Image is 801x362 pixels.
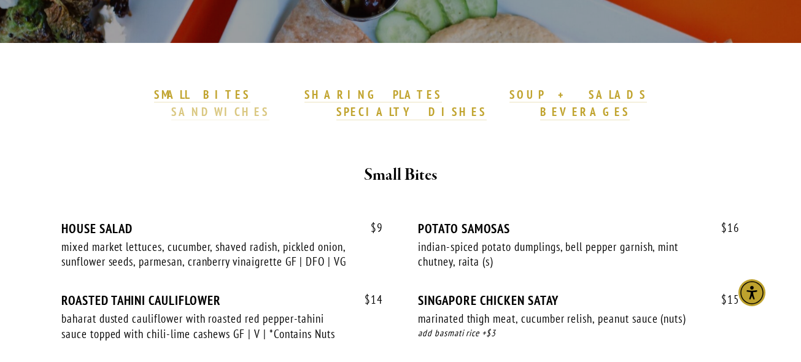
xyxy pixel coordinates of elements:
[540,104,630,120] a: BEVERAGES
[418,239,705,269] div: indian-spiced potato dumplings, bell pepper garnish, mint chutney, raita (s)
[365,292,371,307] span: $
[709,293,740,307] span: 15
[352,293,383,307] span: 14
[61,221,383,236] div: HOUSE SALAD
[418,311,705,326] div: marinated thigh meat, cucumber relish, peanut sauce (nuts)
[709,221,740,235] span: 16
[418,221,740,236] div: POTATO SAMOSAS
[738,279,765,306] div: Accessibility Menu
[418,326,740,341] div: add basmati rice +$3
[304,87,442,102] strong: SHARING PLATES
[171,104,269,120] a: SANDWICHES
[721,292,727,307] span: $
[721,220,727,235] span: $
[171,104,269,119] strong: SANDWICHES
[358,221,383,235] span: 9
[509,87,647,103] a: SOUP + SALADS
[336,104,486,120] a: SPECIALTY DISHES
[61,311,348,341] div: baharat dusted cauliflower with roasted red pepper-tahini sauce topped with chili-lime cashews GF...
[418,293,740,308] div: SINGAPORE CHICKEN SATAY
[61,293,383,308] div: ROASTED TAHINI CAULIFLOWER
[540,104,630,119] strong: BEVERAGES
[154,87,250,102] strong: SMALL BITES
[61,239,348,269] div: mixed market lettuces, cucumber, shaved radish, pickled onion, sunflower seeds, parmesan, cranber...
[509,87,647,102] strong: SOUP + SALADS
[336,104,486,119] strong: SPECIALTY DISHES
[304,87,442,103] a: SHARING PLATES
[371,220,377,235] span: $
[364,164,437,186] strong: Small Bites
[154,87,250,103] a: SMALL BITES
